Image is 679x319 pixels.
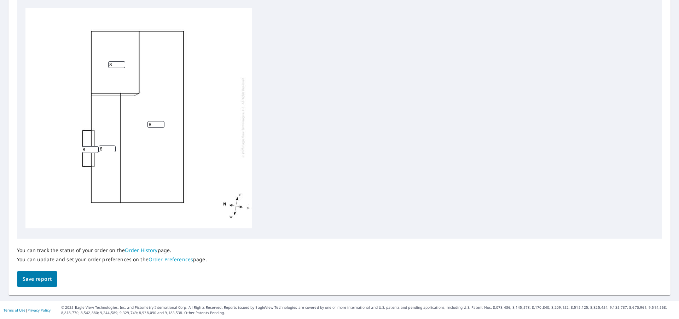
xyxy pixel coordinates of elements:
p: You can update and set your order preferences on the page. [17,256,207,263]
a: Order History [125,247,158,254]
span: Save report [23,275,52,284]
a: Order Preferences [149,256,193,263]
p: | [4,308,51,312]
p: You can track the status of your order on the page. [17,247,207,254]
p: © 2025 Eagle View Technologies, Inc. and Pictometry International Corp. All Rights Reserved. Repo... [61,305,675,315]
a: Terms of Use [4,308,25,313]
a: Privacy Policy [28,308,51,313]
button: Save report [17,271,57,287]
